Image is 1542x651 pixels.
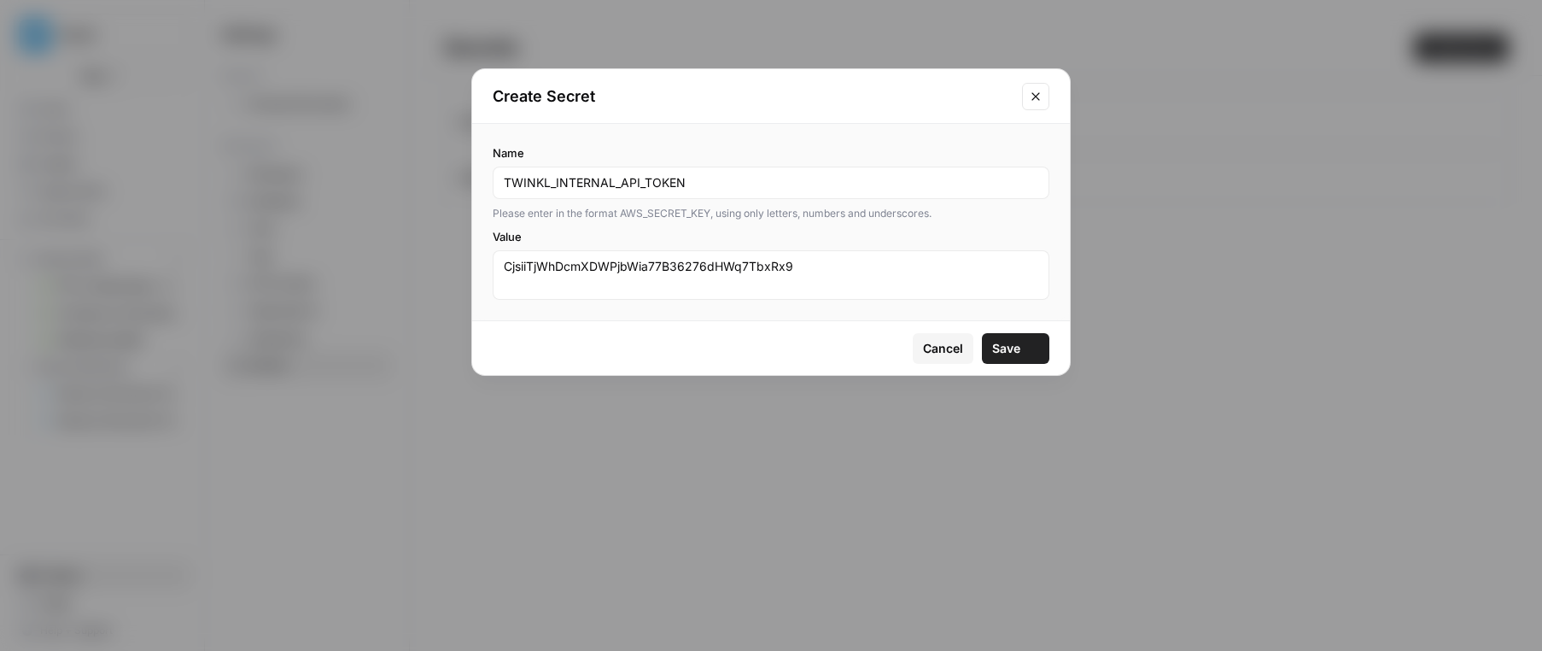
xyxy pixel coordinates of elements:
[504,258,1038,292] textarea: CjsiiTjWhDcmXDWPjbWia77B36276dHWq7TbxRx9
[493,228,1049,245] label: Value
[504,174,1038,191] input: SECRET_NAME
[493,144,1049,161] label: Name
[992,340,1020,357] span: Save
[923,340,963,357] span: Cancel
[493,85,1012,108] h2: Create Secret
[982,333,1049,364] button: Save
[493,206,1049,221] div: Please enter in the format AWS_SECRET_KEY, using only letters, numbers and underscores.
[913,333,973,364] button: Cancel
[1022,83,1049,110] button: Close modal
